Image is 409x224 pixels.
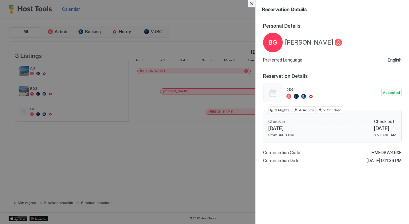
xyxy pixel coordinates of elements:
span: Check in [268,119,294,124]
span: Confirmation Date [263,158,300,163]
span: Reservation Details [262,5,402,13]
span: Confirmation Code [263,150,300,155]
span: 2 Children [323,107,341,113]
span: G8 [286,86,379,93]
span: BG [269,38,277,47]
span: [DATE] [374,125,396,131]
span: Personal Details [263,23,402,29]
span: Preferred Language [263,57,302,63]
span: 6 Nights [275,107,290,113]
span: From 4:00 PM [268,133,294,137]
span: [DATE] 9:11:39 PM [367,158,402,163]
span: Reservation Details [263,73,402,79]
span: [DATE] [268,125,294,131]
span: Accepted [383,90,400,95]
span: 4 Adults [299,107,314,113]
span: To 10:00 AM [374,133,396,137]
span: Check out [374,119,396,124]
span: [PERSON_NAME] [285,39,333,46]
span: English [388,57,402,63]
span: HMED8W49XE [372,150,402,155]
